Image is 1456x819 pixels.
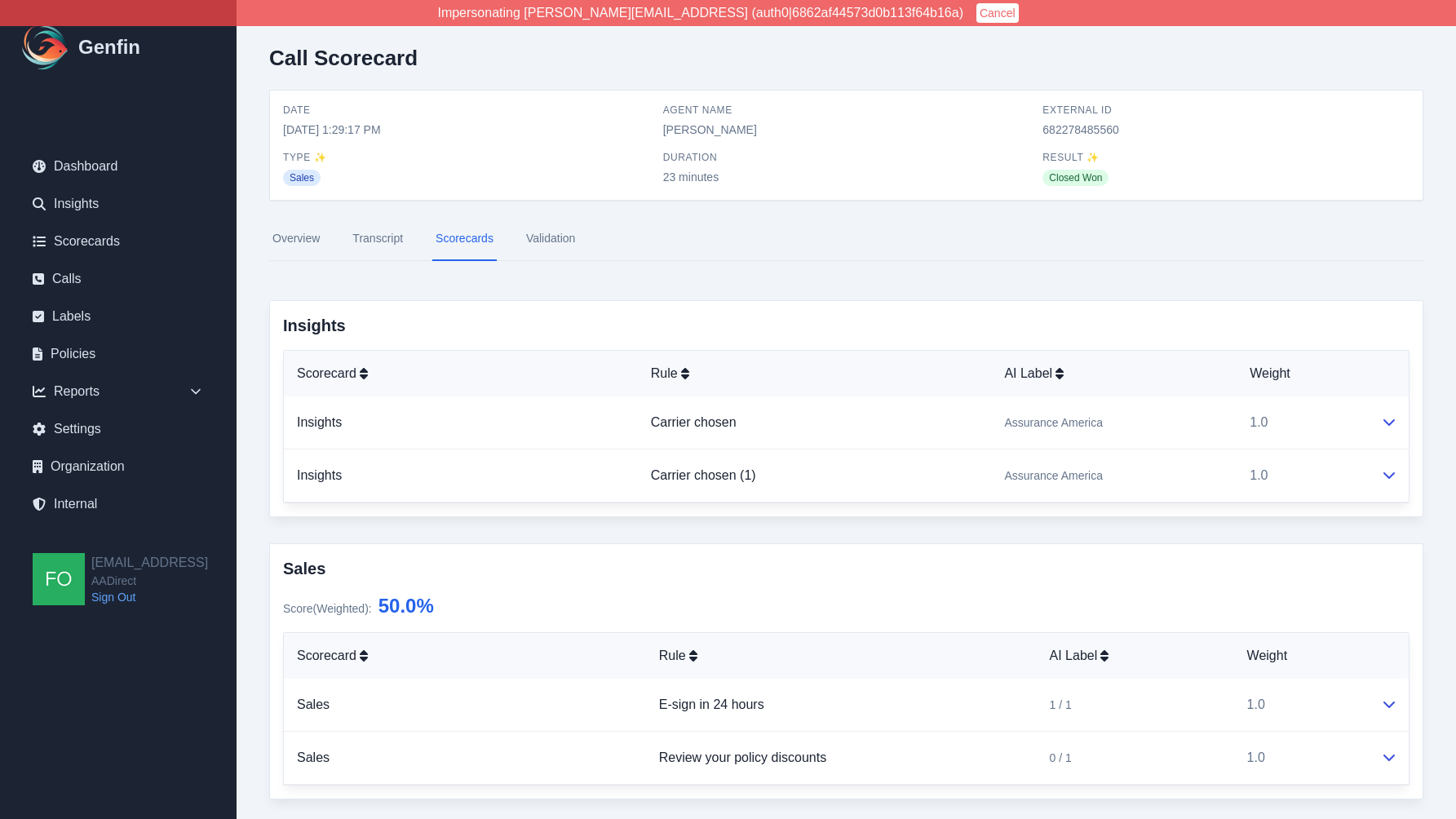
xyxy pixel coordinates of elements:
[297,750,330,764] a: Sales
[20,21,72,73] img: Logo
[269,217,1423,261] nav: Tabs
[297,468,342,482] a: Insights
[663,104,1030,117] span: Agent Name
[20,300,217,333] a: Labels
[283,122,650,138] span: [DATE] 1:29:17 PM
[20,188,217,220] a: Insights
[283,151,650,164] span: Type ✨
[297,364,625,383] div: Scorecard
[269,46,418,70] h2: Call Scorecard
[432,217,497,261] a: Scorecards
[1004,467,1103,484] span: Assurance America
[378,595,434,617] span: 50.0 %
[269,217,323,261] a: Overview
[651,468,756,482] a: Carrier chosen (1)
[78,34,140,60] h1: Genfin
[20,450,217,483] a: Organization
[1234,679,1368,732] td: 1.0
[91,573,208,589] span: AADirect
[20,375,217,408] div: Reports
[283,170,321,186] span: Sales
[663,169,1030,185] span: 23 minutes
[297,697,330,711] a: Sales
[297,415,342,429] a: Insights
[1237,449,1368,502] td: 1.0
[1042,104,1410,117] span: External ID
[1004,414,1103,431] span: Assurance America
[659,646,1024,666] div: Rule
[33,553,85,605] img: founders@genfin.ai
[20,488,217,520] a: Internal
[976,3,1019,23] button: Cancel
[659,697,764,711] a: E-sign in 24 hours
[651,364,979,383] div: Rule
[1237,396,1368,449] td: 1.0
[659,750,826,764] a: Review your policy discounts
[283,104,650,117] span: Date
[349,217,406,261] a: Transcript
[20,338,217,370] a: Policies
[283,557,1410,580] h3: Sales
[1050,697,1072,713] span: 1 / 1
[283,314,1410,337] h3: Insights
[91,553,208,573] h2: [EMAIL_ADDRESS]
[20,225,217,258] a: Scorecards
[20,413,217,445] a: Settings
[1042,151,1410,164] span: Result ✨
[1042,170,1109,186] span: Closed Won
[1234,732,1368,785] td: 1.0
[20,263,217,295] a: Calls
[1250,364,1290,383] span: Weight
[663,151,1030,164] span: Duration
[1004,364,1224,383] div: AI Label
[663,122,1030,138] span: [PERSON_NAME]
[651,415,737,429] a: Carrier chosen
[1050,646,1221,666] div: AI Label
[91,589,208,605] a: Sign Out
[1050,750,1072,766] span: 0 / 1
[1247,646,1288,666] span: Weight
[283,602,372,615] span: Score (Weighted) :
[1042,122,1410,138] span: 682278485560
[297,646,633,666] div: Scorecard
[20,150,217,183] a: Dashboard
[523,217,578,261] a: Validation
